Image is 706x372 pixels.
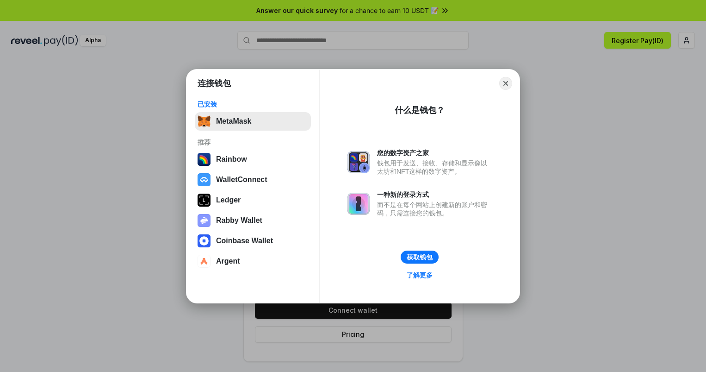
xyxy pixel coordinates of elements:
img: svg+xml,%3Csvg%20xmlns%3D%22http%3A%2F%2Fwww.w3.org%2F2000%2Fsvg%22%20width%3D%2228%22%20height%3... [198,194,211,207]
div: 推荐 [198,138,308,146]
div: WalletConnect [216,176,267,184]
div: Rainbow [216,155,247,164]
div: Rabby Wallet [216,216,262,225]
div: 而不是在每个网站上创建新的账户和密码，只需连接您的钱包。 [377,201,492,217]
img: svg+xml,%3Csvg%20fill%3D%22none%22%20height%3D%2233%22%20viewBox%3D%220%200%2035%2033%22%20width%... [198,115,211,128]
img: svg+xml,%3Csvg%20xmlns%3D%22http%3A%2F%2Fwww.w3.org%2F2000%2Fsvg%22%20fill%3D%22none%22%20viewBox... [347,151,370,173]
img: svg+xml,%3Csvg%20xmlns%3D%22http%3A%2F%2Fwww.w3.org%2F2000%2Fsvg%22%20fill%3D%22none%22%20viewBox... [347,193,370,215]
button: Ledger [195,191,311,209]
h1: 连接钱包 [198,78,231,89]
div: 获取钱包 [407,253,433,261]
div: 一种新的登录方式 [377,190,492,199]
div: 了解更多 [407,271,433,279]
div: MetaMask [216,117,251,126]
img: svg+xml,%3Csvg%20width%3D%2228%22%20height%3D%2228%22%20viewBox%3D%220%200%2028%2028%22%20fill%3D... [198,173,211,186]
img: svg+xml,%3Csvg%20width%3D%2228%22%20height%3D%2228%22%20viewBox%3D%220%200%2028%2028%22%20fill%3D... [198,234,211,247]
img: svg+xml,%3Csvg%20width%3D%2228%22%20height%3D%2228%22%20viewBox%3D%220%200%2028%2028%22%20fill%3D... [198,255,211,268]
img: svg+xml,%3Csvg%20xmlns%3D%22http%3A%2F%2Fwww.w3.org%2F2000%2Fsvg%22%20fill%3D%22none%22%20viewBox... [198,214,211,227]
button: 获取钱包 [401,251,439,264]
button: WalletConnect [195,170,311,189]
div: Ledger [216,196,241,204]
button: Coinbase Wallet [195,232,311,250]
div: Coinbase Wallet [216,237,273,245]
button: Close [499,77,512,90]
button: Rainbow [195,150,311,169]
a: 了解更多 [401,269,438,281]
div: 钱包用于发送、接收、存储和显示像以太坊和NFT这样的数字资产。 [377,159,492,176]
button: Rabby Wallet [195,211,311,230]
button: Argent [195,252,311,271]
div: 已安装 [198,100,308,108]
div: 您的数字资产之家 [377,149,492,157]
div: Argent [216,257,240,265]
div: 什么是钱包？ [395,105,445,116]
img: svg+xml,%3Csvg%20width%3D%22120%22%20height%3D%22120%22%20viewBox%3D%220%200%20120%20120%22%20fil... [198,153,211,166]
button: MetaMask [195,112,311,131]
